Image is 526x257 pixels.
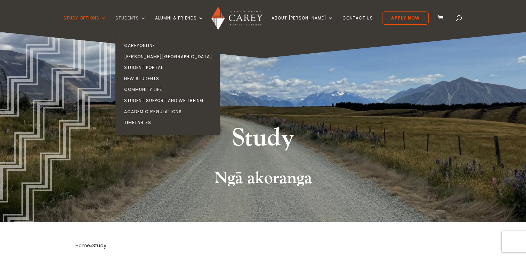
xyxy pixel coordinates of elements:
h1: Study [133,122,394,158]
a: Community Life [117,84,221,95]
img: Carey Baptist College [211,7,262,30]
span: » [75,242,106,249]
a: Home [75,242,90,249]
a: Alumni & Friends [155,16,204,32]
a: Students [115,16,146,32]
a: Student Portal [117,62,221,73]
a: About [PERSON_NAME] [272,16,333,32]
a: Contact Us [342,16,373,32]
span: Study [92,242,106,249]
a: [PERSON_NAME][GEOGRAPHIC_DATA] [117,51,221,62]
a: Study Options [63,16,106,32]
a: Student Support and Wellbeing [117,95,221,106]
a: New Students [117,73,221,84]
a: Academic Regulations [117,106,221,117]
a: CareyOnline [117,40,221,51]
a: Timetables [117,117,221,128]
h2: Ngā akoranga [75,168,451,192]
a: Apply Now [382,11,429,25]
